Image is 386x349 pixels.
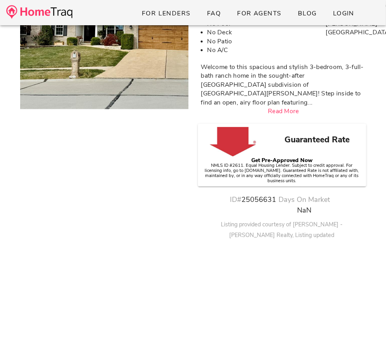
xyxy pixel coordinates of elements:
strong: Get Pre-Approved Now [251,157,313,164]
img: desktop-logo.34a1112.png [6,5,72,19]
small: NMLS ID #2611. Equal Housing Lender. Subject to credit approval. For licensing info, go to [DOMAI... [205,162,359,184]
small: Listing provided courtesy of [PERSON_NAME] - [PERSON_NAME] Realty, Listing updated [221,220,343,239]
a: For Agents [230,6,288,21]
li: No Deck [207,28,248,37]
li: No Patio [207,37,248,46]
div: 25056631 [230,194,275,216]
a: Guaranteed Rate Get Pre-Approved NowNMLS ID #2611. Equal Housing Lender. Subject to credit approv... [203,124,362,187]
h3: Guaranteed Rate [273,134,362,146]
iframe: Chat Widget [346,311,386,349]
a: For Lenders [135,6,197,21]
a: Login [326,6,361,21]
span: Days On Market [279,195,330,204]
a: Read More [268,107,299,116]
span: For Lenders [141,9,191,18]
span: For Agents [237,9,281,18]
span: Blog [298,9,317,18]
a: Blog [291,6,323,21]
span: NaN [297,205,311,215]
span: ... [307,98,313,107]
div: Welcome to this spacious and stylish 3-bedroom, 3-full-bath ranch home in the sought-after [GEOGR... [201,63,366,107]
li: No A/C [207,46,248,55]
a: FAQ [200,6,228,21]
span: ID# [230,195,241,204]
span: FAQ [207,9,221,18]
span: Login [333,9,354,18]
